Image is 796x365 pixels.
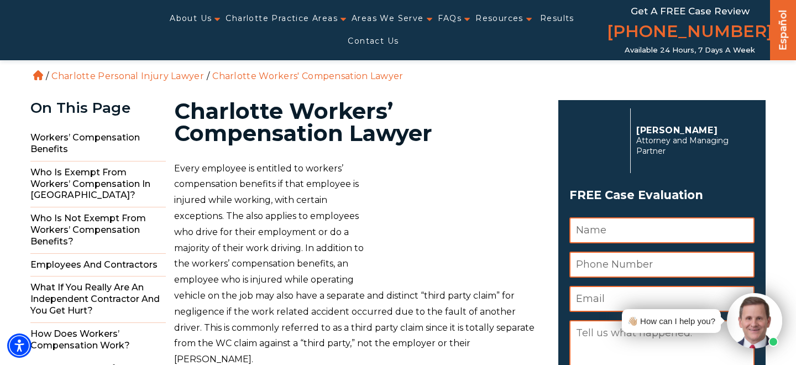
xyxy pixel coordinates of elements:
input: Email [569,286,755,312]
span: Who is Exempt From Workers’ Compensation in [GEOGRAPHIC_DATA]? [30,161,166,207]
img: Auger & Auger Accident and Injury Lawyers Logo [7,20,137,40]
span: Employees and Contractors [30,254,166,277]
a: [PHONE_NUMBER] [607,19,773,46]
a: FAQs [438,7,462,30]
span: Get a FREE Case Review [631,6,750,17]
span: Who is Not Exempt from Workers’ Compensation Benefits? [30,207,166,253]
h1: Charlotte Workers’ Compensation Lawyer [174,100,545,144]
a: Home [33,70,43,80]
a: Charlotte Practice Areas [226,7,338,30]
input: Name [569,217,755,243]
span: Available 24 Hours, 7 Days a Week [625,46,755,55]
span: FREE Case Evaluation [569,185,755,206]
a: About Us [170,7,212,30]
div: On This Page [30,100,166,116]
div: Accessibility Menu [7,333,32,358]
img: Intaker widget Avatar [727,293,782,348]
input: Phone Number [569,252,755,278]
span: Attorney and Managing Partner [636,135,748,157]
a: Results [540,7,574,30]
a: Resources [475,7,523,30]
a: Charlotte Personal Injury Lawyer [51,71,204,81]
li: Charlotte Workers' Compensation Lawyer [210,71,406,81]
div: 👋🏼 How can I help you? [627,314,715,328]
p: [PERSON_NAME] [636,125,748,135]
span: What if You Really Are an Independent Contractor and You Get Hurt? [30,277,166,322]
img: stress [379,161,545,281]
img: Herbert Auger [569,113,625,168]
span: Workers’ Compensation Benefits [30,127,166,161]
span: How Does Workers’ Compensation Work? [30,323,166,357]
a: Areas We Serve [352,7,424,30]
a: Contact Us [348,30,399,53]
